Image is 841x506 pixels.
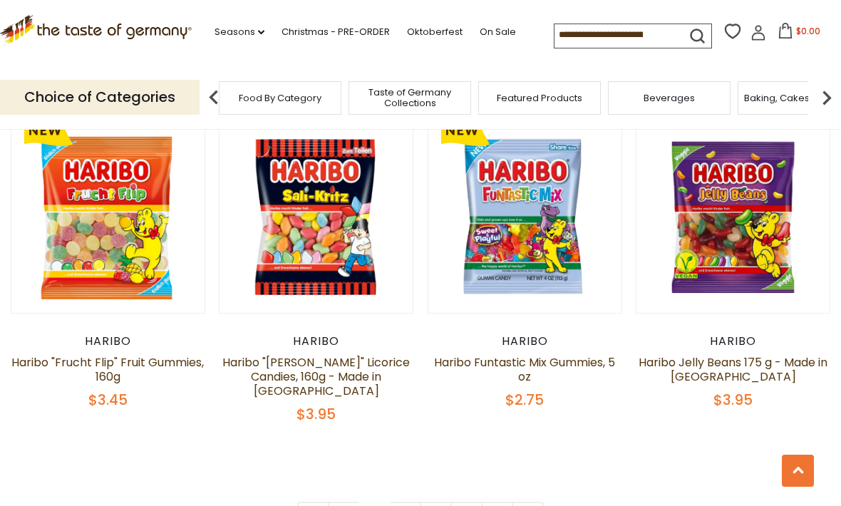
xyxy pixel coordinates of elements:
a: Seasons [215,24,264,40]
img: Haribo [220,120,413,313]
span: $3.45 [88,390,128,410]
a: Taste of Germany Collections [353,87,467,108]
a: Haribo "[PERSON_NAME]" Licorice Candies, 160g - Made in [GEOGRAPHIC_DATA] [222,354,410,399]
div: Haribo [636,334,830,348]
img: Haribo [428,120,621,313]
a: Haribo "Frucht Flip" Fruit Gummies, 160g [11,354,204,385]
span: $2.75 [505,390,544,410]
a: Beverages [644,93,695,103]
a: Christmas - PRE-ORDER [282,24,390,40]
span: $3.95 [713,390,753,410]
div: Haribo [11,334,205,348]
img: next arrow [812,83,841,112]
div: Haribo [219,334,413,348]
span: $3.95 [296,404,336,424]
a: On Sale [480,24,516,40]
div: Haribo [428,334,622,348]
a: Haribo Jelly Beans 175 g - Made in [GEOGRAPHIC_DATA] [639,354,827,385]
span: $0.00 [796,25,820,37]
a: Featured Products [497,93,582,103]
button: $0.00 [769,23,830,44]
a: Haribo Funtastic Mix Gummies, 5 oz [434,354,615,385]
img: Haribo [636,120,830,313]
a: Oktoberfest [407,24,463,40]
img: Haribo [11,120,205,313]
a: Food By Category [239,93,321,103]
img: previous arrow [200,83,228,112]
